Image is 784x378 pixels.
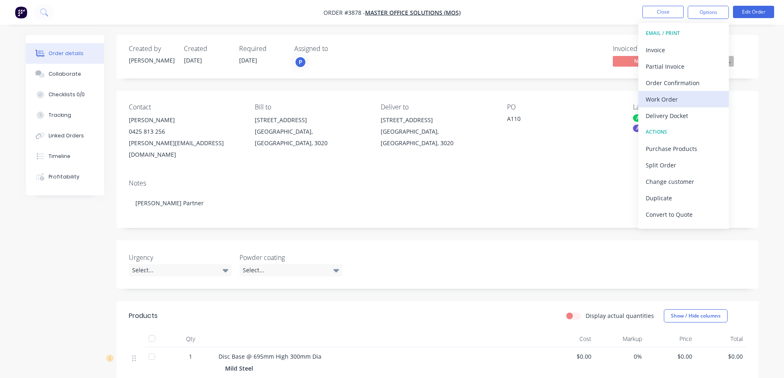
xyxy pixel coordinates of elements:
div: Order Confirmation [646,77,721,89]
div: Archive [646,225,721,237]
span: Disc Base @ 695mm High 300mm Dia [219,352,321,360]
div: Created [184,45,229,53]
div: A110 [507,114,610,126]
div: ACTIONS [646,127,721,137]
button: ACTIONS [638,124,729,140]
div: Contact [129,103,242,111]
button: Split Order [638,157,729,173]
div: Work Order [646,93,721,105]
button: Purchase Products [638,140,729,157]
div: A9-Powdercoating [633,125,683,132]
div: Labels [633,103,746,111]
button: Edit Order [733,6,774,18]
div: [STREET_ADDRESS] [381,114,493,126]
label: Urgency [129,253,232,262]
div: Price [645,331,696,347]
button: Order details [26,43,104,64]
button: Archive [638,223,729,239]
div: Total [696,331,746,347]
div: Collaborate [49,70,81,78]
div: Invoice [646,44,721,56]
span: 0% [598,352,642,361]
button: Order Confirmation [638,74,729,91]
div: [STREET_ADDRESS] [255,114,368,126]
span: 1 [189,352,192,361]
button: Profitability [26,167,104,187]
div: [PERSON_NAME]0425 813 256[PERSON_NAME][EMAIL_ADDRESS][DOMAIN_NAME] [129,114,242,160]
button: Delivery Docket [638,107,729,124]
div: Assigned to [294,45,377,53]
div: Qty [166,331,215,347]
div: [PERSON_NAME] [129,56,174,65]
span: No [613,56,662,66]
div: Deliver to [381,103,493,111]
div: Created by [129,45,174,53]
button: P [294,56,307,68]
button: EMAIL / PRINT [638,25,729,42]
div: Linked Orders [49,132,84,139]
img: Factory [15,6,27,19]
div: A3-Laser [633,114,661,122]
div: Tracking [49,111,71,119]
div: Mild Steel [225,362,256,374]
span: $0.00 [699,352,743,361]
div: Change customer [646,176,721,188]
div: 0425 813 256 [129,126,242,137]
div: [PERSON_NAME][EMAIL_ADDRESS][DOMAIN_NAME] [129,137,242,160]
div: [PERSON_NAME] Partner [129,190,746,216]
span: Order #3878 - [323,9,365,16]
div: Bill to [255,103,368,111]
button: Change customer [638,173,729,190]
div: PO [507,103,620,111]
div: EMAIL / PRINT [646,28,721,39]
div: Markup [595,331,645,347]
button: Invoice [638,42,729,58]
div: Partial Invoice [646,60,721,72]
div: Select... [240,264,342,276]
label: Display actual quantities [586,311,654,320]
button: Timeline [26,146,104,167]
button: Show / Hide columns [664,309,728,322]
div: [GEOGRAPHIC_DATA], [GEOGRAPHIC_DATA], 3020 [381,126,493,149]
div: Convert to Quote [646,209,721,220]
div: Cost [544,331,595,347]
button: Options [688,6,729,19]
button: Tracking [26,105,104,125]
div: Order details [49,50,84,57]
div: Select... [129,264,232,276]
button: Linked Orders [26,125,104,146]
span: $0.00 [548,352,592,361]
div: [GEOGRAPHIC_DATA], [GEOGRAPHIC_DATA], 3020 [255,126,368,149]
button: Collaborate [26,64,104,84]
span: [DATE] [184,56,202,64]
div: Timeline [49,153,70,160]
a: Master Office Solutions (MOS) [365,9,461,16]
div: [STREET_ADDRESS][GEOGRAPHIC_DATA], [GEOGRAPHIC_DATA], 3020 [255,114,368,149]
button: Partial Invoice [638,58,729,74]
span: [DATE] [239,56,257,64]
button: Duplicate [638,190,729,206]
button: Close [642,6,684,18]
div: Checklists 0/0 [49,91,85,98]
div: Required [239,45,284,53]
div: Invoiced [613,45,675,53]
button: Convert to Quote [638,206,729,223]
label: Powder coating [240,253,342,262]
div: Products [129,311,158,321]
div: Duplicate [646,192,721,204]
div: Profitability [49,173,79,181]
div: Purchase Products [646,143,721,155]
div: Notes [129,179,746,187]
span: $0.00 [649,352,693,361]
div: Delivery Docket [646,110,721,122]
div: [STREET_ADDRESS][GEOGRAPHIC_DATA], [GEOGRAPHIC_DATA], 3020 [381,114,493,149]
div: [PERSON_NAME] [129,114,242,126]
div: Split Order [646,159,721,171]
button: Work Order [638,91,729,107]
button: Checklists 0/0 [26,84,104,105]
